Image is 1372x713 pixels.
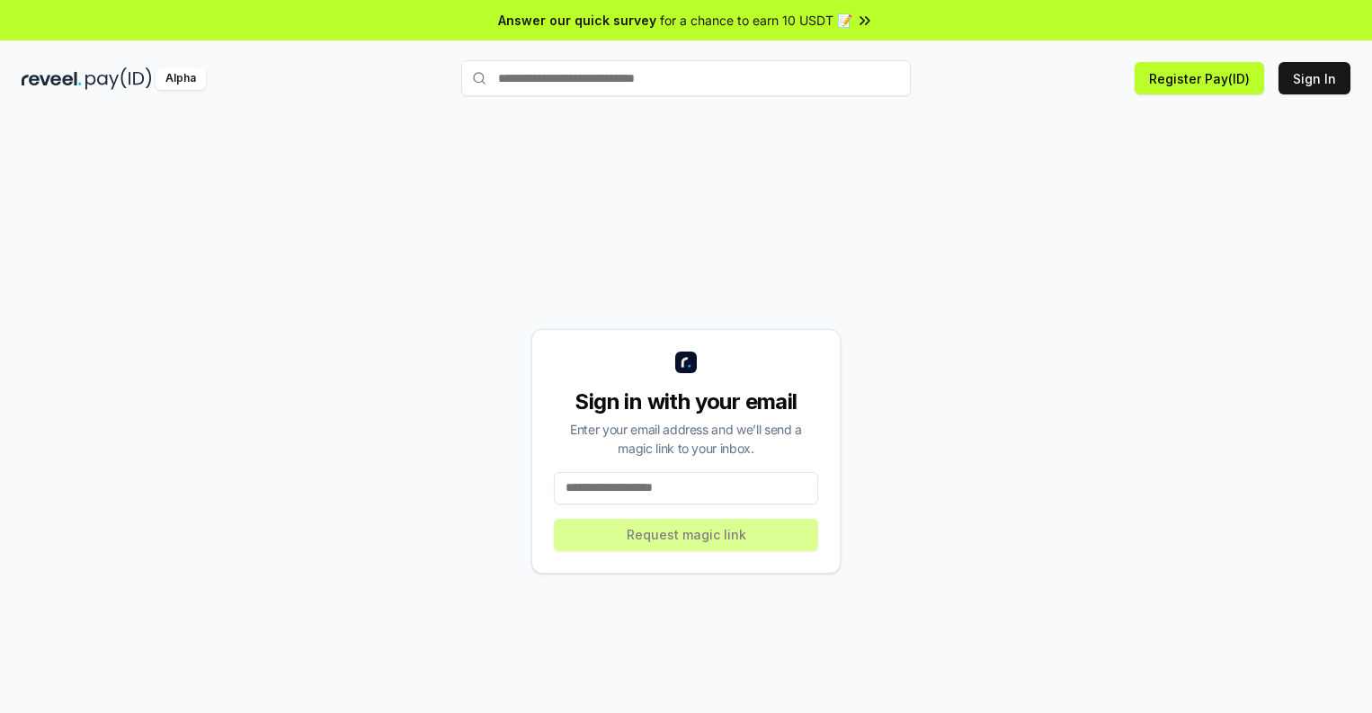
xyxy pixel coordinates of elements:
div: Sign in with your email [554,388,818,416]
button: Register Pay(ID) [1135,62,1264,94]
img: pay_id [85,67,152,90]
button: Sign In [1278,62,1350,94]
div: Alpha [156,67,206,90]
img: reveel_dark [22,67,82,90]
span: for a chance to earn 10 USDT 📝 [660,11,852,30]
div: Enter your email address and we’ll send a magic link to your inbox. [554,420,818,458]
span: Answer our quick survey [498,11,656,30]
img: logo_small [675,352,697,373]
